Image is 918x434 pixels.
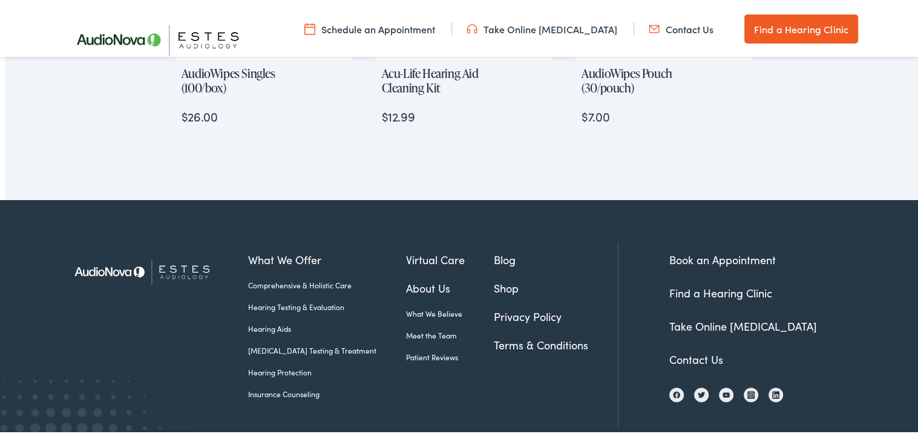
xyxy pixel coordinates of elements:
[182,105,218,122] bdi: 26.00
[698,389,705,396] img: Twitter
[248,343,406,354] a: [MEDICAL_DATA] Testing & Treatment
[304,20,315,33] img: utility icon
[248,249,406,265] a: What We Offer
[182,105,188,122] span: $
[649,20,660,33] img: utility icon
[248,386,406,397] a: Insurance Counseling
[64,240,231,299] img: Estes Audiology
[406,277,494,294] a: About Us
[723,389,730,396] img: YouTube
[175,57,291,99] h2: AudioWipes Singles (100/box)
[406,328,494,338] a: Meet the Team
[406,249,494,265] a: Virtual Care
[669,316,817,331] a: Take Online [MEDICAL_DATA]
[304,20,435,33] a: Schedule an Appointment
[582,105,609,122] bdi: 7.00
[381,105,415,122] bdi: 12.99
[649,20,713,33] a: Contact Us
[248,321,406,332] a: Hearing Aids
[747,388,755,397] img: Instagram
[669,349,723,364] a: Contact Us
[248,364,406,375] a: Hearing Protection
[248,277,406,288] a: Comprehensive & Holistic Care
[669,283,772,298] a: Find a Hearing Clinic
[582,105,588,122] span: $
[381,105,388,122] span: $
[669,250,776,265] a: Book an Appointment
[467,20,617,33] a: Take Online [MEDICAL_DATA]
[494,249,618,265] a: Blog
[406,349,494,360] a: Patient Reviews
[406,306,494,317] a: What We Believe
[467,20,477,33] img: utility icon
[494,306,618,322] a: Privacy Policy
[494,334,618,351] a: Terms & Conditions
[575,57,691,99] h2: AudioWipes Pouch (30/pouch)
[744,12,858,41] a: Find a Hearing Clinic
[494,277,618,294] a: Shop
[673,389,680,396] img: Facebook icon, indicating the presence of the site or brand on the social media platform.
[772,388,779,397] img: LinkedIn
[375,57,491,99] h2: Acu-Life Hearing Aid Cleaning Kit
[248,299,406,310] a: Hearing Testing & Evaluation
